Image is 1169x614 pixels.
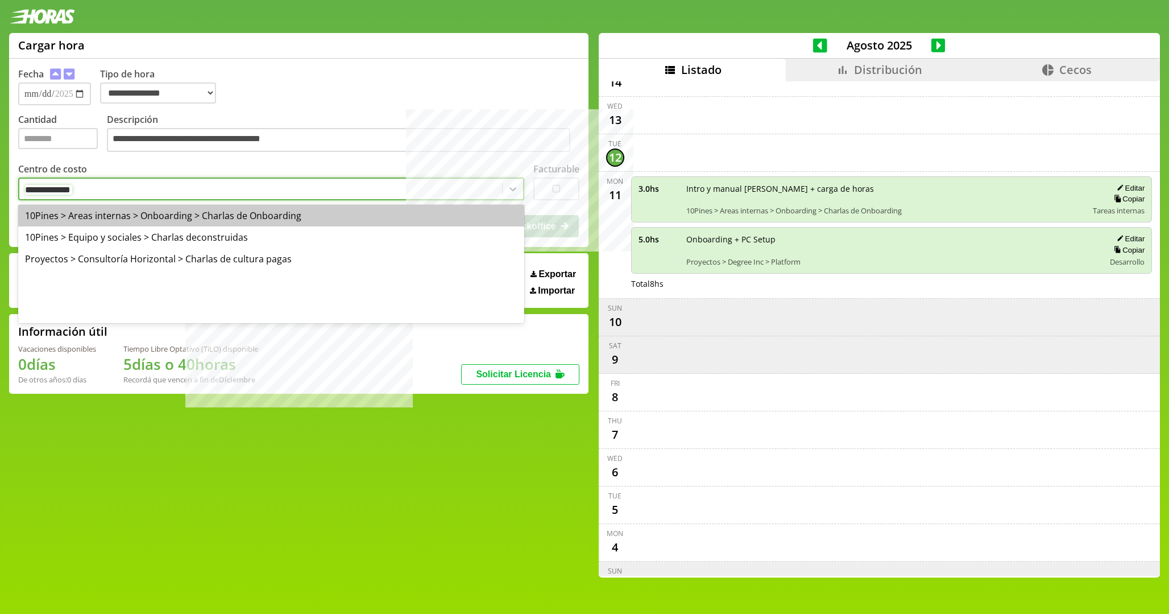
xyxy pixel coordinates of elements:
[599,81,1160,576] div: scrollable content
[609,341,621,351] div: Sat
[606,73,624,92] div: 14
[611,378,620,388] div: Fri
[608,566,622,576] div: Sun
[18,163,87,175] label: Centro de costo
[123,374,258,385] div: Recordá que vencen a fin de
[1110,245,1145,255] button: Copiar
[681,62,722,77] span: Listado
[1113,234,1145,244] button: Editar
[107,113,579,155] label: Descripción
[18,344,96,354] div: Vacaciones disponibles
[18,354,96,374] h1: 0 días
[1113,183,1145,193] button: Editar
[606,149,624,167] div: 12
[608,139,621,149] div: Tue
[107,128,570,152] textarea: Descripción
[607,454,623,463] div: Wed
[9,9,75,24] img: logotipo
[827,38,931,53] span: Agosto 2025
[608,303,622,313] div: Sun
[18,226,524,248] div: 10Pines > Equipo y sociales > Charlas deconstruidas
[1059,62,1092,77] span: Cecos
[606,463,624,481] div: 6
[538,269,576,279] span: Exportar
[686,234,1097,245] span: Onboarding + PC Setup
[100,68,225,105] label: Tipo de hora
[686,205,1085,216] span: 10Pines > Areas internas > Onboarding > Charlas de Onboarding
[607,529,623,538] div: Mon
[606,538,624,557] div: 4
[1110,194,1145,204] button: Copiar
[607,101,623,111] div: Wed
[18,113,107,155] label: Cantidad
[18,248,524,270] div: Proyectos > Consultoría Horizontal > Charlas de cultura pagas
[607,176,623,186] div: Mon
[18,38,85,53] h1: Cargar hora
[606,501,624,519] div: 5
[854,62,922,77] span: Distribución
[639,183,678,194] span: 3.0 hs
[18,324,107,339] h2: Información útil
[18,68,44,80] label: Fecha
[219,374,255,385] b: Diciembre
[476,369,551,379] span: Solicitar Licencia
[686,257,1097,267] span: Proyectos > Degree Inc > Platform
[639,234,678,245] span: 5.0 hs
[527,269,579,280] button: Exportar
[606,313,624,331] div: 10
[538,286,575,296] span: Importar
[123,354,258,374] h1: 5 días o 40 horas
[1093,205,1145,216] span: Tareas internas
[606,186,624,204] div: 11
[18,374,96,385] div: De otros años: 0 días
[686,183,1085,194] span: Intro y manual [PERSON_NAME] + carga de horas
[606,388,624,406] div: 8
[1110,257,1145,267] span: Desarrollo
[608,416,622,426] div: Thu
[606,111,624,129] div: 13
[100,83,216,104] select: Tipo de hora
[461,364,579,385] button: Solicitar Licencia
[606,351,624,369] div: 9
[631,278,1153,289] div: Total 8 hs
[533,163,579,175] label: Facturable
[608,491,621,501] div: Tue
[123,344,258,354] div: Tiempo Libre Optativo (TiLO) disponible
[18,128,98,149] input: Cantidad
[18,205,524,226] div: 10Pines > Areas internas > Onboarding > Charlas de Onboarding
[606,426,624,444] div: 7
